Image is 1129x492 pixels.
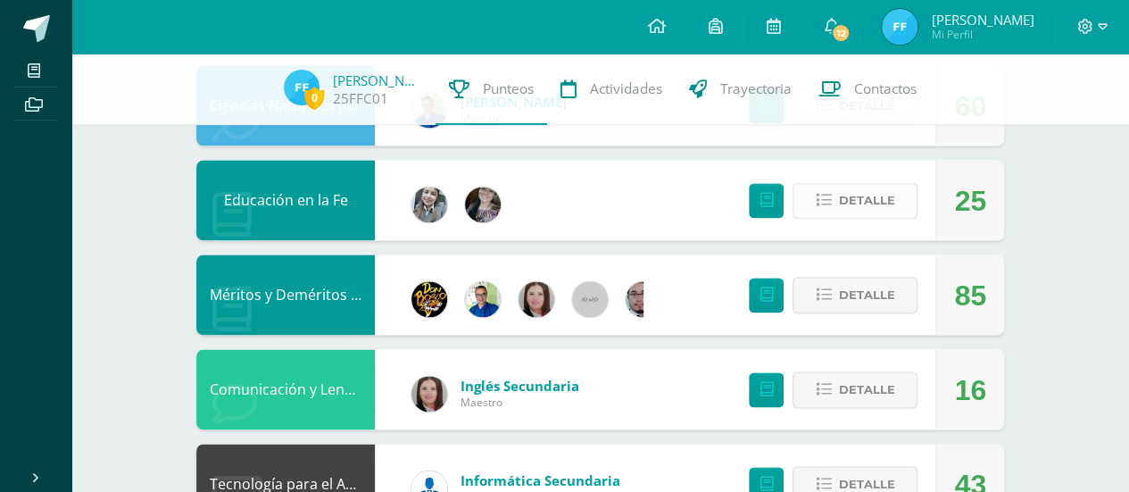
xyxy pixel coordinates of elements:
[333,89,388,108] a: 25FFC01
[793,277,917,313] button: Detalle
[720,79,792,98] span: Trayectoria
[590,79,662,98] span: Actividades
[838,373,894,406] span: Detalle
[333,71,422,89] a: [PERSON_NAME]
[547,54,676,125] a: Actividades
[196,349,375,429] div: Comunicación y Lenguaje, Idioma Extranjero Inglés
[411,376,447,412] img: 8af0450cf43d44e38c4a1497329761f3.png
[465,187,501,222] img: 8322e32a4062cfa8b237c59eedf4f548.png
[831,23,851,43] span: 12
[882,9,917,45] img: f2b853f6947a4d110c82d09ec8a0485e.png
[793,371,917,408] button: Detalle
[461,377,579,395] span: Inglés Secundaria
[284,70,320,105] img: f2b853f6947a4d110c82d09ec8a0485e.png
[805,54,930,125] a: Contactos
[676,54,805,125] a: Trayectoria
[838,184,894,217] span: Detalle
[304,87,324,109] span: 0
[196,254,375,335] div: Méritos y Deméritos 1ro. Básico "E"
[954,350,986,430] div: 16
[954,161,986,241] div: 25
[196,160,375,240] div: Educación en la Fe
[793,182,917,219] button: Detalle
[461,471,620,489] span: Informática Secundaria
[626,281,661,317] img: 5fac68162d5e1b6fbd390a6ac50e103d.png
[931,11,1034,29] span: [PERSON_NAME]
[954,255,986,336] div: 85
[465,281,501,317] img: 692ded2a22070436d299c26f70cfa591.png
[854,79,917,98] span: Contactos
[461,395,579,410] span: Maestro
[483,79,534,98] span: Punteos
[411,187,447,222] img: cba4c69ace659ae4cf02a5761d9a2473.png
[519,281,554,317] img: 8af0450cf43d44e38c4a1497329761f3.png
[931,27,1034,42] span: Mi Perfil
[436,54,547,125] a: Punteos
[838,279,894,312] span: Detalle
[411,281,447,317] img: eda3c0d1caa5ac1a520cf0290d7c6ae4.png
[572,281,608,317] img: 60x60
